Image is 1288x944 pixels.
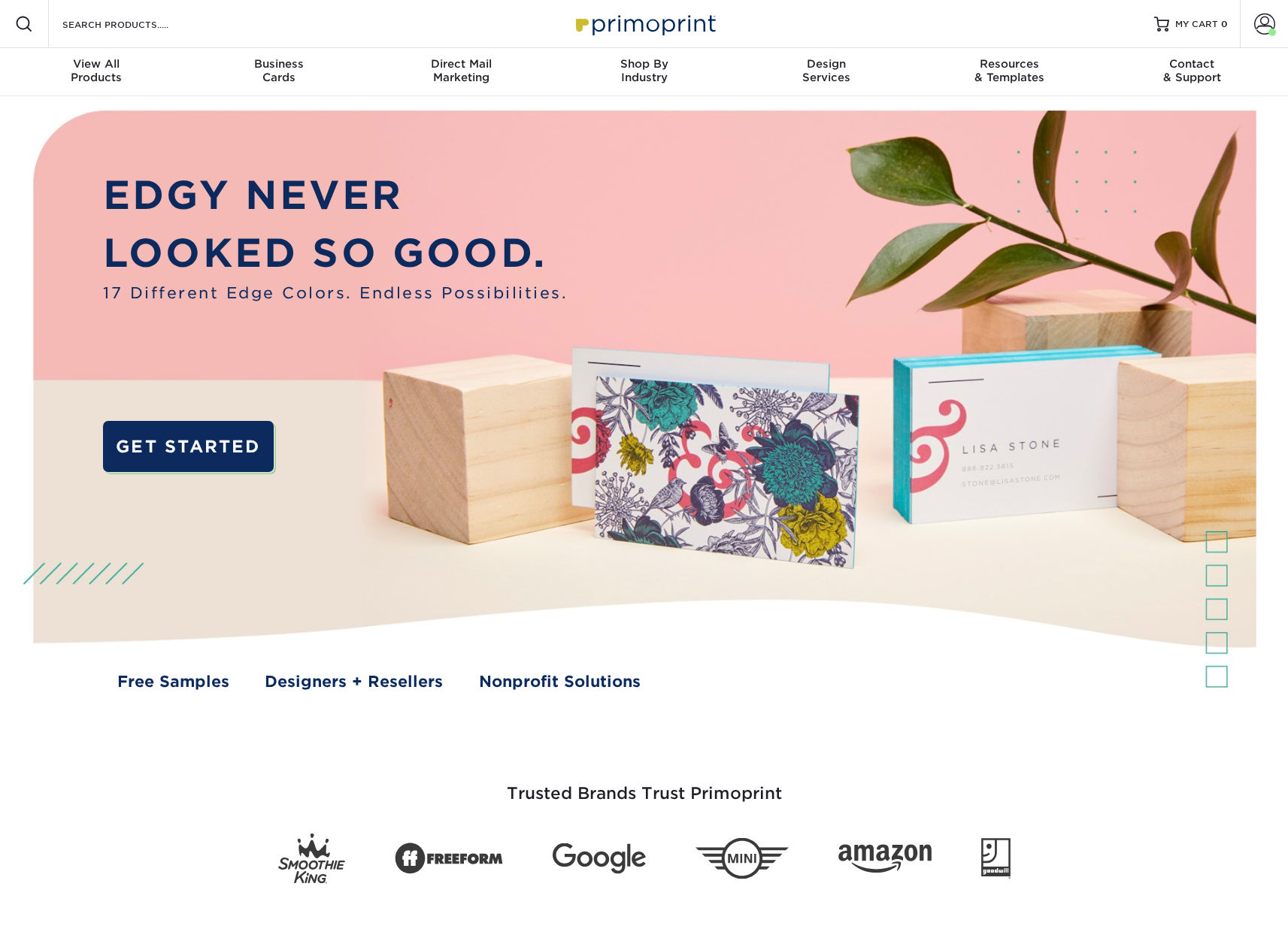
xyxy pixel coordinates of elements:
[838,844,932,873] img: Amazon
[918,48,1101,96] a: Resources& Templates
[479,670,641,694] a: Nonprofit Solutions
[553,48,735,96] a: Shop ByIndustry
[395,834,503,882] img: Freeform
[735,48,918,96] a: DesignServices
[553,57,735,71] span: Shop By
[103,166,568,224] p: EDGY NEVER
[569,8,720,40] img: Primoprint
[918,57,1101,71] span: Resources
[187,57,370,71] span: Business
[735,57,918,71] span: Design
[265,670,443,694] a: Designers + Resellers
[278,834,345,884] img: Smoothie King
[103,282,568,305] span: 17 Different Edge Colors. Endless Possibilities.
[187,57,370,84] div: Cards
[696,838,789,879] img: Mini
[553,843,646,874] img: Google
[103,224,568,282] p: LOOKED SO GOOD.
[117,670,229,694] a: Free Samples
[981,838,1011,879] img: Goodwill
[103,421,274,472] a: GET STARTED
[918,57,1101,84] div: & Templates
[5,48,188,96] a: View AllProducts
[1101,48,1283,96] a: Contact& Support
[5,57,188,71] span: View All
[370,57,553,71] span: Direct Mail
[5,57,188,84] div: Products
[1175,18,1218,31] span: MY CART
[735,57,918,84] div: Services
[370,57,553,84] div: Marketing
[187,48,370,96] a: BusinessCards
[1101,57,1283,84] div: & Support
[1101,57,1283,71] span: Contact
[61,15,208,33] input: SEARCH PRODUCTS.....
[1221,19,1228,29] span: 0
[370,48,553,96] a: Direct MailMarketing
[205,748,1084,821] h3: Trusted Brands Trust Primoprint
[553,57,735,84] div: Industry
